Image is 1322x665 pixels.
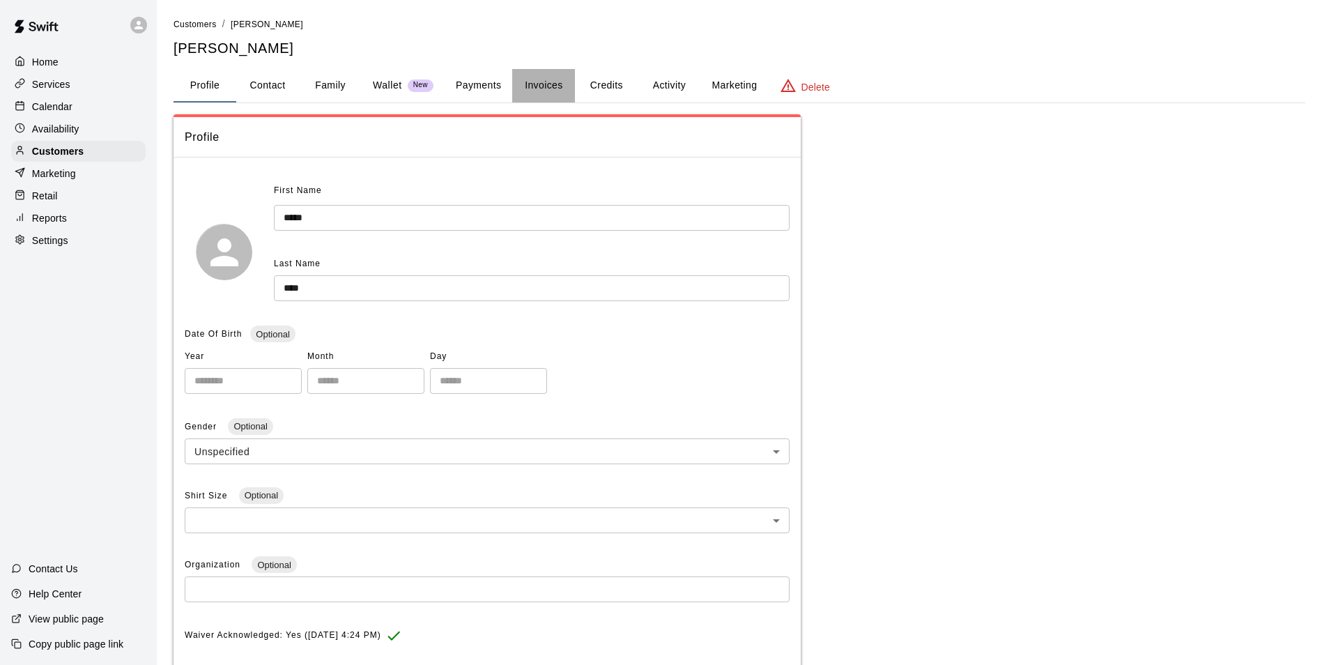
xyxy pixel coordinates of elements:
[185,346,302,368] span: Year
[11,208,146,229] a: Reports
[174,17,1305,32] nav: breadcrumb
[32,189,58,203] p: Retail
[408,81,433,90] span: New
[700,69,768,102] button: Marketing
[274,259,321,268] span: Last Name
[174,69,1305,102] div: basic tabs example
[174,18,217,29] a: Customers
[29,587,82,601] p: Help Center
[185,625,381,647] span: Waiver Acknowledged: Yes ([DATE] 4:24 PM)
[29,637,123,651] p: Copy public page link
[185,422,220,431] span: Gender
[11,74,146,95] a: Services
[299,69,362,102] button: Family
[32,77,70,91] p: Services
[236,69,299,102] button: Contact
[11,163,146,184] a: Marketing
[32,211,67,225] p: Reports
[185,438,790,464] div: Unspecified
[185,491,231,500] span: Shirt Size
[231,20,303,29] span: [PERSON_NAME]
[222,17,225,31] li: /
[185,560,243,570] span: Organization
[11,185,146,206] a: Retail
[445,69,512,102] button: Payments
[185,128,790,146] span: Profile
[32,234,68,247] p: Settings
[11,96,146,117] a: Calendar
[252,560,296,570] span: Optional
[575,69,638,102] button: Credits
[430,346,547,368] span: Day
[11,141,146,162] a: Customers
[29,562,78,576] p: Contact Us
[174,69,236,102] button: Profile
[512,69,575,102] button: Invoices
[274,180,322,202] span: First Name
[11,52,146,72] a: Home
[32,167,76,181] p: Marketing
[11,230,146,251] a: Settings
[228,421,272,431] span: Optional
[307,346,424,368] span: Month
[174,20,217,29] span: Customers
[250,329,295,339] span: Optional
[32,122,79,136] p: Availability
[29,612,104,626] p: View public page
[801,80,830,94] p: Delete
[11,119,146,139] a: Availability
[638,69,700,102] button: Activity
[239,490,284,500] span: Optional
[32,100,72,114] p: Calendar
[32,144,84,158] p: Customers
[174,39,1305,58] h5: [PERSON_NAME]
[32,55,59,69] p: Home
[185,329,242,339] span: Date Of Birth
[373,78,402,93] p: Wallet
